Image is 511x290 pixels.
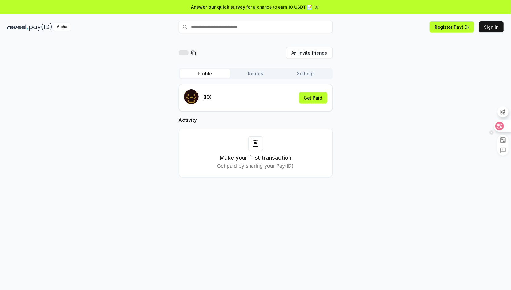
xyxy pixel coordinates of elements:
[299,50,327,56] span: Invite friends
[220,153,291,162] h3: Make your first transaction
[230,69,281,78] button: Routes
[179,116,333,124] h2: Activity
[217,162,294,170] p: Get paid by sharing your Pay(ID)
[53,23,71,31] div: Alpha
[29,23,52,31] img: pay_id
[281,69,331,78] button: Settings
[7,23,28,31] img: reveel_dark
[204,93,212,101] p: (ID)
[247,4,313,10] span: for a chance to earn 10 USDT 📝
[299,92,327,103] button: Get Paid
[479,21,504,32] button: Sign In
[430,21,474,32] button: Register Pay(ID)
[180,69,230,78] button: Profile
[191,4,245,10] span: Answer our quick survey
[286,47,333,58] button: Invite friends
